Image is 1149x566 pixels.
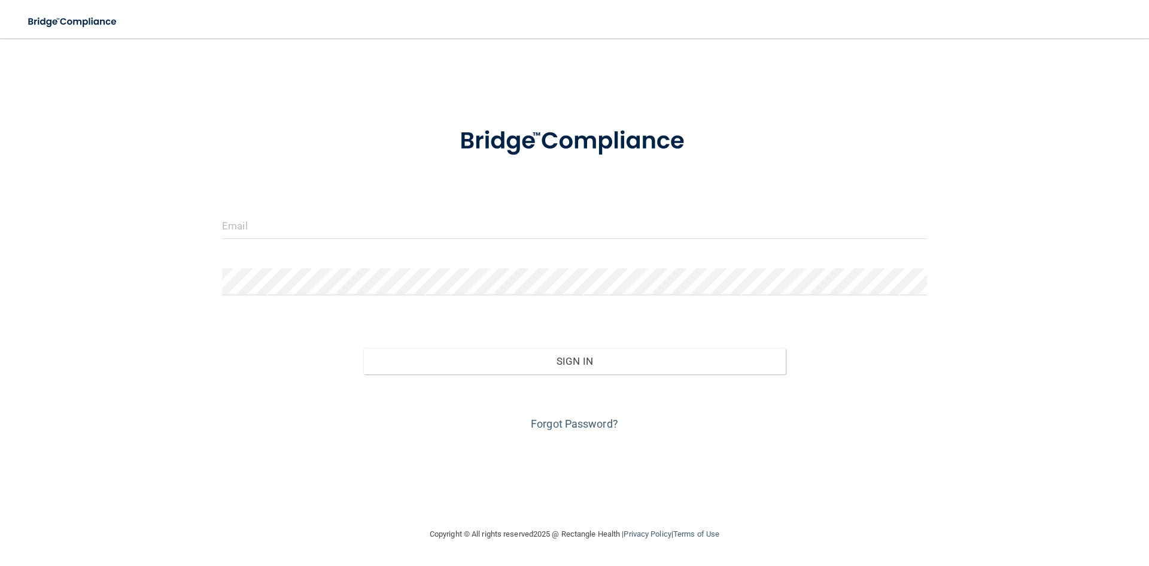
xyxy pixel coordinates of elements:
[356,515,793,553] div: Copyright © All rights reserved 2025 @ Rectangle Health | |
[18,10,128,34] img: bridge_compliance_login_screen.278c3ca4.svg
[673,529,719,538] a: Terms of Use
[363,348,786,374] button: Sign In
[531,417,618,430] a: Forgot Password?
[435,110,714,172] img: bridge_compliance_login_screen.278c3ca4.svg
[624,529,671,538] a: Privacy Policy
[222,212,927,239] input: Email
